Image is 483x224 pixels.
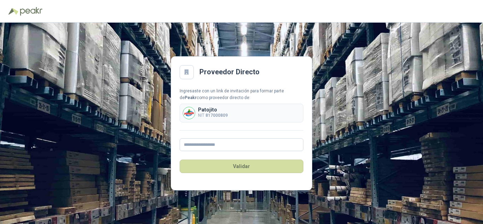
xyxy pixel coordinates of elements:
img: Company Logo [183,107,195,119]
b: Peakr [185,95,197,100]
p: NIT [198,112,228,119]
img: Peakr [20,7,42,16]
img: Logo [8,8,18,15]
p: Patojito [198,107,228,112]
button: Validar [180,160,303,173]
b: 817000809 [205,113,228,118]
h2: Proveedor Directo [199,67,260,77]
div: Ingresaste con un link de invitación para formar parte de como proveedor directo de: [180,88,303,101]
